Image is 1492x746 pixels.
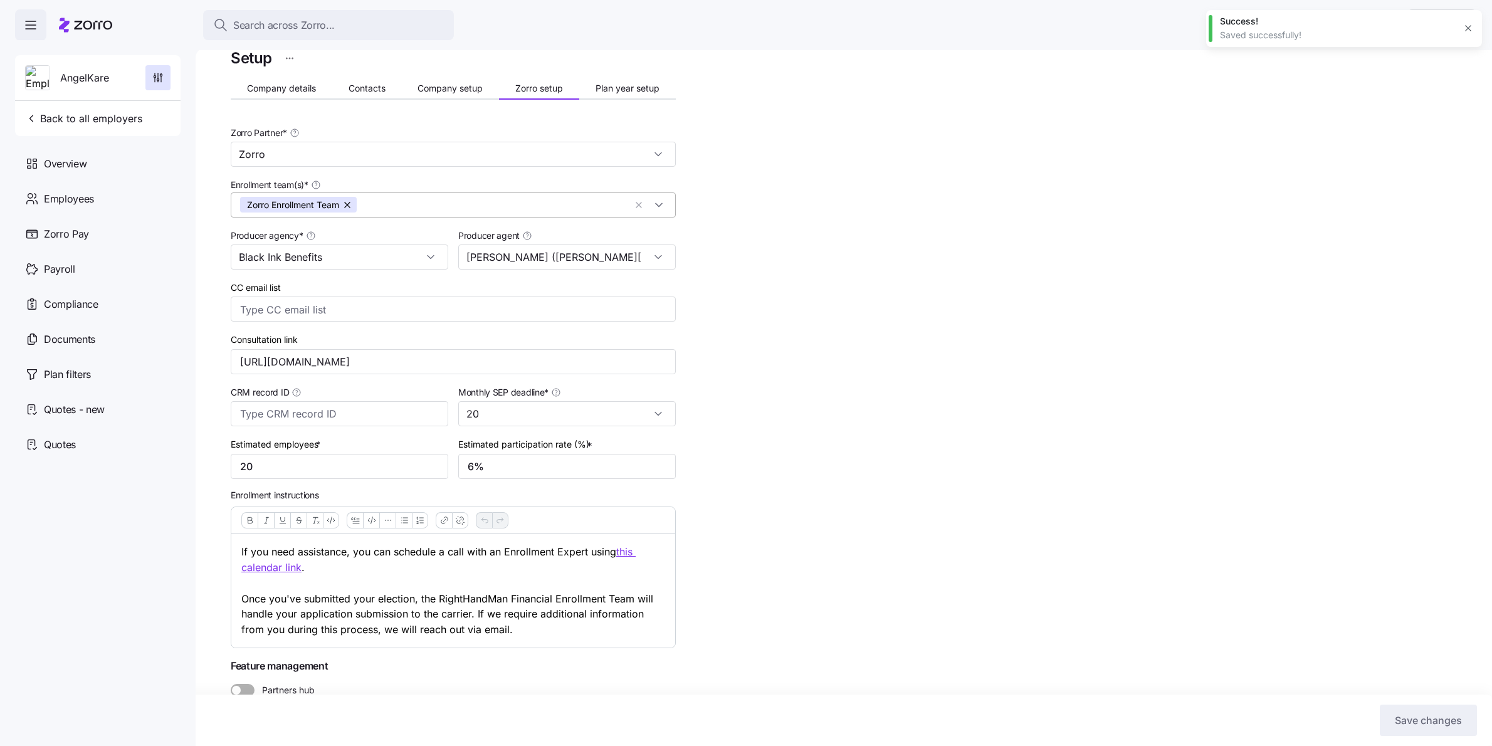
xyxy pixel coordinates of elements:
span: Monthly SEP deadline * [458,386,549,399]
label: Estimated employees [231,438,323,451]
span: Employees [44,191,94,207]
input: Enter percent enrolled [458,454,676,479]
button: Clear formatting [307,512,323,528]
button: Bold [241,512,258,528]
span: Documents [44,332,95,347]
span: Search across Zorro... [233,18,335,33]
span: Plan year setup [596,84,659,93]
span: Partners hub [255,684,315,696]
span: Payroll [44,261,75,277]
span: Company details [247,84,316,93]
span: Quotes [44,437,76,453]
a: Quotes [15,427,181,462]
input: Select a partner [231,142,676,167]
span: Zorro Pay [44,226,89,242]
input: Select a producer agency [231,244,448,270]
label: Estimated participation rate (%) [458,438,595,451]
span: Zorro Enrollment Team [247,197,339,213]
a: this calendar link [241,545,636,574]
input: Type CRM record ID [231,401,448,426]
button: Search across Zorro... [203,10,454,40]
span: Producer agency * [231,229,303,242]
span: Contacts [349,84,386,93]
button: Blockquote [347,512,363,528]
div: Saved successfully! [1220,29,1454,41]
span: Feature management [231,658,676,674]
a: Overview [15,146,181,181]
span: Save changes [1395,713,1462,728]
span: AngelKare [60,70,109,86]
span: CRM record ID [231,386,289,399]
button: Bullet list [396,512,412,528]
span: Quotes - new [44,402,105,418]
label: CC email list [231,281,281,295]
a: Employees [15,181,181,216]
span: Overview [44,156,87,172]
a: Plan filters [15,357,181,392]
span: Enrollment instructions [231,489,676,502]
span: Zorro Partner * [231,127,287,139]
label: Consultation link [231,333,298,347]
a: Zorro Pay [15,216,181,251]
a: Compliance [15,286,181,322]
a: Documents [15,322,181,357]
button: Save changes [1380,705,1477,736]
button: Link [436,512,452,528]
input: Select a producer agent [458,244,676,270]
button: Code [323,512,339,528]
span: Zorro setup [515,84,563,93]
span: Back to all employers [25,111,142,126]
button: Remove link [452,512,468,528]
span: Company setup [418,84,483,93]
img: Employer logo [26,66,50,91]
h1: Setup [231,48,272,68]
input: Type CC email list [240,302,641,318]
button: Redo [492,512,508,528]
input: Select the monthly SEP deadline [458,401,676,426]
button: Code block [363,512,379,528]
input: Enter total employees [231,454,448,479]
button: Back to all employers [20,106,147,131]
input: Consultation link [231,349,676,374]
button: Underline [274,512,290,528]
span: Plan filters [44,367,91,382]
p: If you need assistance, you can schedule a call with an Enrollment Expert using . Once you've sub... [241,544,665,638]
button: Strikethrough [290,512,307,528]
button: Italic [258,512,274,528]
span: Enrollment team(s) * [231,179,308,191]
button: Ordered list [412,512,428,528]
a: Payroll [15,251,181,286]
div: Success! [1220,15,1454,28]
span: Producer agent [458,229,520,242]
button: Horizontal line [379,512,396,528]
a: Quotes - new [15,392,181,427]
button: Undo [476,512,492,528]
span: Compliance [44,297,98,312]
